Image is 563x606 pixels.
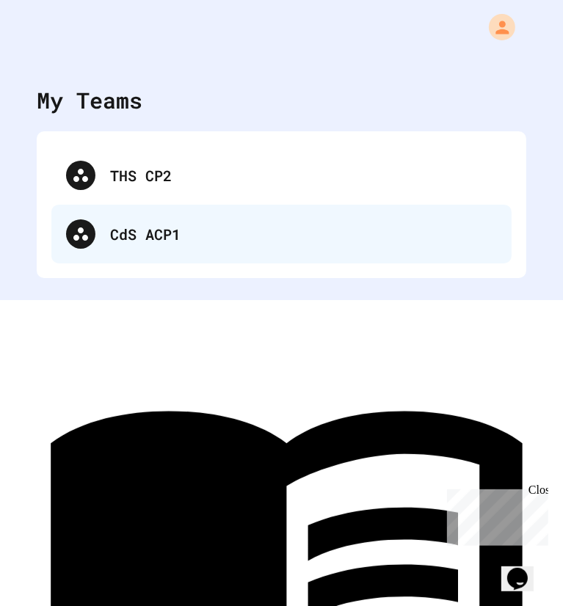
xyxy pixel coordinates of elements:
[37,84,142,117] div: My Teams
[441,483,548,546] iframe: chat widget
[110,164,497,186] div: THS CP2
[473,10,519,44] div: My Account
[110,223,497,245] div: CdS ACP1
[51,205,512,263] div: CdS ACP1
[501,547,548,591] iframe: chat widget
[51,146,512,205] div: THS CP2
[6,6,101,93] div: Chat with us now!Close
